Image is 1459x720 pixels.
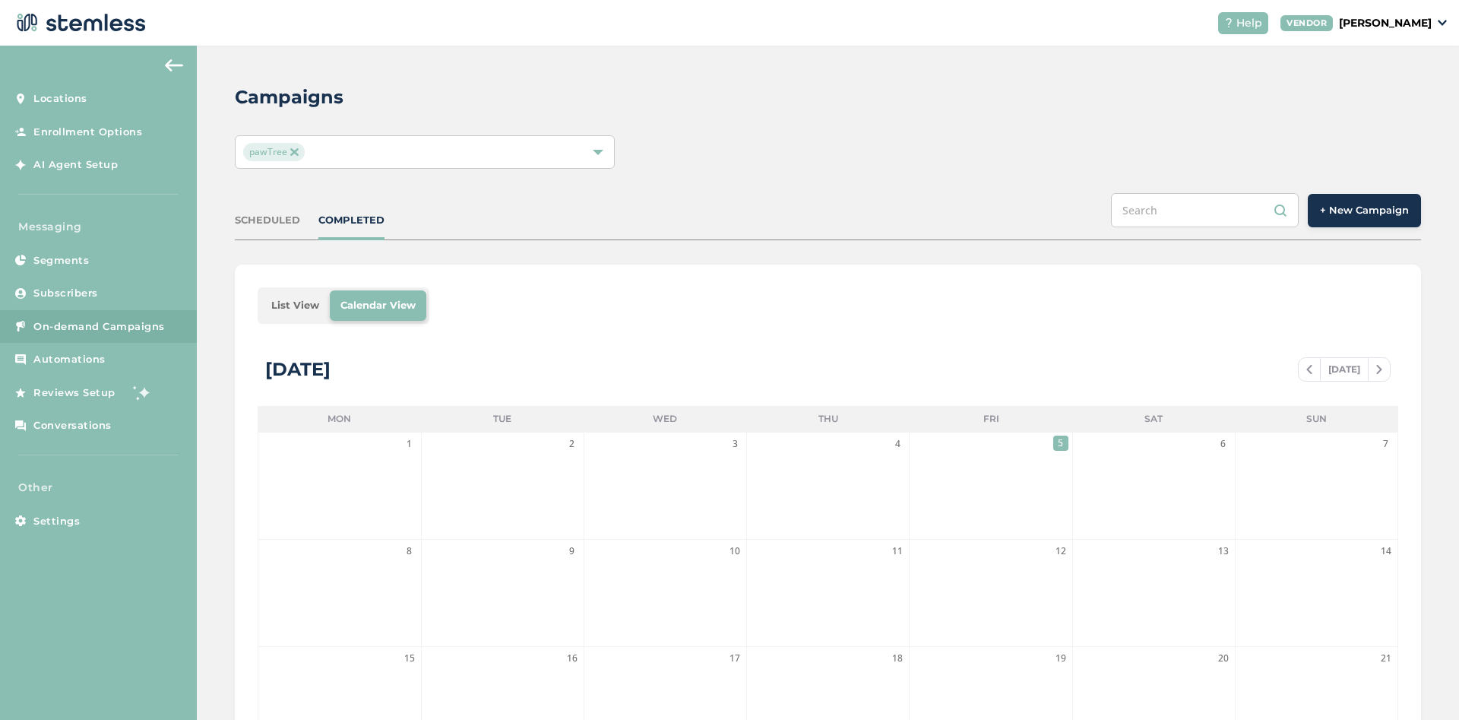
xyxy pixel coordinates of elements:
img: icon-help-white-03924b79.svg [1224,18,1233,27]
div: VENDOR [1280,15,1333,31]
img: icon-arrow-back-accent-c549486e.svg [165,59,183,71]
li: Calendar View [330,290,426,321]
div: SCHEDULED [235,213,300,228]
input: Search [1111,193,1299,227]
div: COMPLETED [318,213,385,228]
span: Locations [33,91,87,106]
h2: Campaigns [235,84,343,111]
span: AI Agent Setup [33,157,118,173]
span: 5 [1053,436,1068,451]
span: Help [1236,15,1262,31]
span: 20 [1216,651,1231,666]
p: [PERSON_NAME] [1339,15,1432,31]
span: 14 [1378,544,1394,559]
span: 19 [1053,651,1068,666]
li: Fri [910,406,1072,432]
span: 13 [1216,544,1231,559]
li: Sun [1236,406,1398,432]
span: 2 [565,436,580,452]
span: 12 [1053,544,1068,559]
img: icon-close-accent-8a337256.svg [290,148,298,156]
span: 9 [565,544,580,559]
div: [DATE] [265,356,331,383]
span: On-demand Campaigns [33,319,165,335]
span: + New Campaign [1320,203,1409,218]
img: icon-chevron-right-bae969c5.svg [1376,365,1382,374]
span: [DATE] [1320,358,1369,381]
li: Thu [747,406,910,432]
span: 17 [727,651,742,666]
span: 1 [402,436,417,452]
span: Enrollment Options [33,125,142,140]
li: Tue [421,406,584,432]
iframe: Chat Widget [1383,647,1459,720]
span: 10 [727,544,742,559]
img: icon_down-arrow-small-66adaf34.svg [1438,20,1447,26]
span: Subscribers [33,286,98,301]
span: Segments [33,253,89,268]
li: Mon [258,406,420,432]
img: icon-chevron-left-b8c47ebb.svg [1306,365,1312,374]
span: 16 [565,651,580,666]
span: Reviews Setup [33,385,116,401]
span: 18 [890,651,905,666]
span: 15 [402,651,417,666]
span: 6 [1216,436,1231,452]
span: 7 [1378,436,1394,452]
span: pawTree [243,143,304,161]
span: 11 [890,544,905,559]
span: Automations [33,352,106,367]
span: Conversations [33,418,112,433]
li: Wed [584,406,746,432]
button: + New Campaign [1308,194,1421,227]
img: logo-dark-0685b13c.svg [12,8,146,38]
span: Settings [33,514,80,529]
span: 3 [727,436,742,452]
span: 4 [890,436,905,452]
li: List View [261,290,330,321]
span: 21 [1378,651,1394,666]
li: Sat [1072,406,1235,432]
span: 8 [402,544,417,559]
img: glitter-stars-b7820f95.gif [127,377,157,408]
